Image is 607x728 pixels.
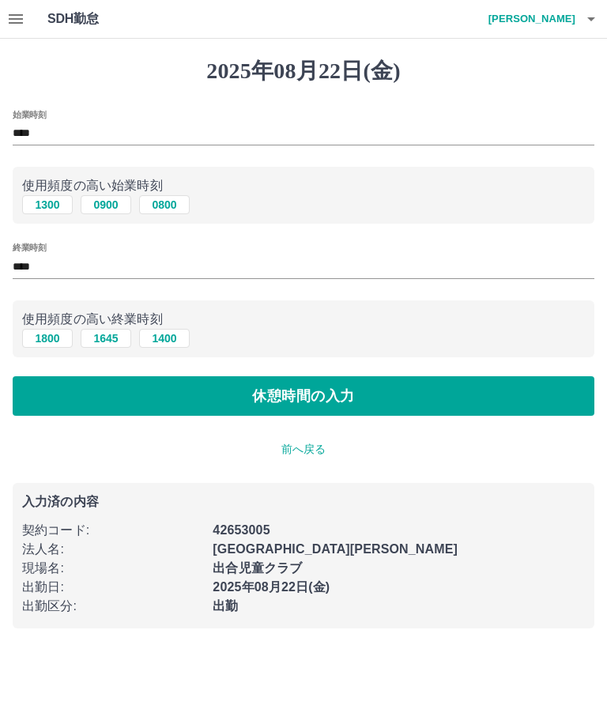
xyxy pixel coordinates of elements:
[22,521,203,540] p: 契約コード :
[213,599,238,613] b: 出勤
[13,441,594,458] p: 前へ戻る
[22,559,203,578] p: 現場名 :
[139,195,190,214] button: 0800
[213,580,330,594] b: 2025年08月22日(金)
[213,523,270,537] b: 42653005
[22,310,585,329] p: 使用頻度の高い終業時刻
[213,561,302,575] b: 出合児童クラブ
[13,242,46,254] label: 終業時刻
[22,195,73,214] button: 1300
[213,542,458,556] b: [GEOGRAPHIC_DATA][PERSON_NAME]
[13,108,46,120] label: 始業時刻
[81,195,131,214] button: 0900
[139,329,190,348] button: 1400
[22,496,585,508] p: 入力済の内容
[13,58,594,85] h1: 2025年08月22日(金)
[22,597,203,616] p: 出勤区分 :
[22,329,73,348] button: 1800
[22,540,203,559] p: 法人名 :
[81,329,131,348] button: 1645
[22,578,203,597] p: 出勤日 :
[22,176,585,195] p: 使用頻度の高い始業時刻
[13,376,594,416] button: 休憩時間の入力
